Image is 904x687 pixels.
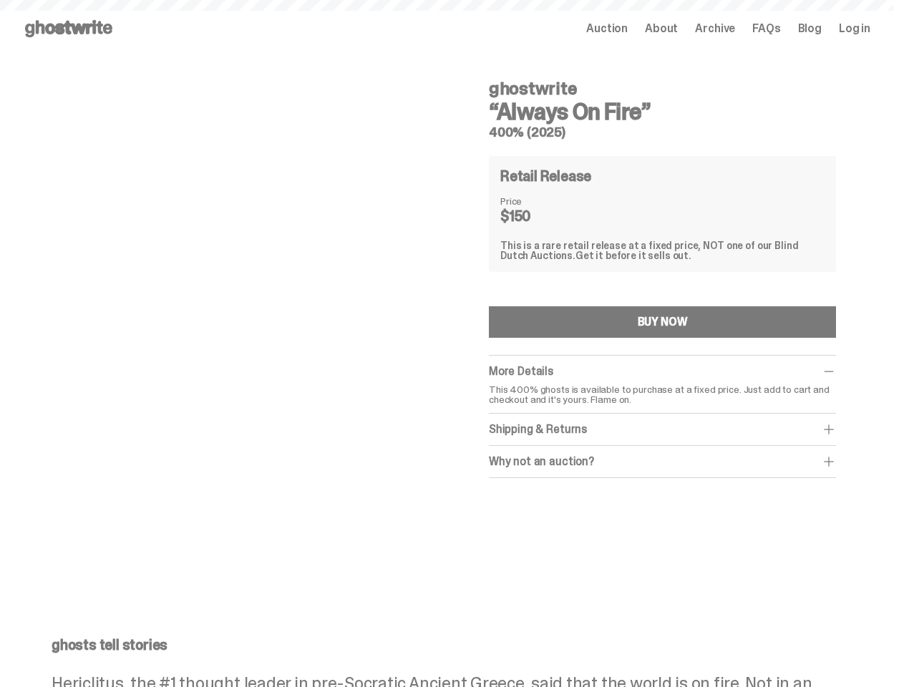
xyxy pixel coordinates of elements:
[489,80,836,97] h4: ghostwrite
[489,364,553,379] span: More Details
[489,454,836,469] div: Why not an auction?
[489,384,836,404] p: This 400% ghosts is available to purchase at a fixed price. Just add to cart and checkout and it'...
[500,240,825,260] div: This is a rare retail release at a fixed price, NOT one of our Blind Dutch Auctions.
[839,23,870,34] a: Log in
[500,196,572,206] dt: Price
[52,638,842,652] p: ghosts tell stories
[695,23,735,34] a: Archive
[752,23,780,34] a: FAQs
[500,209,572,223] dd: $150
[798,23,822,34] a: Blog
[489,100,836,123] h3: “Always On Fire”
[489,306,836,338] button: BUY NOW
[575,249,691,262] span: Get it before it sells out.
[586,23,628,34] a: Auction
[645,23,678,34] a: About
[500,169,591,183] h4: Retail Release
[489,126,836,139] h5: 400% (2025)
[489,422,836,437] div: Shipping & Returns
[638,316,688,328] div: BUY NOW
